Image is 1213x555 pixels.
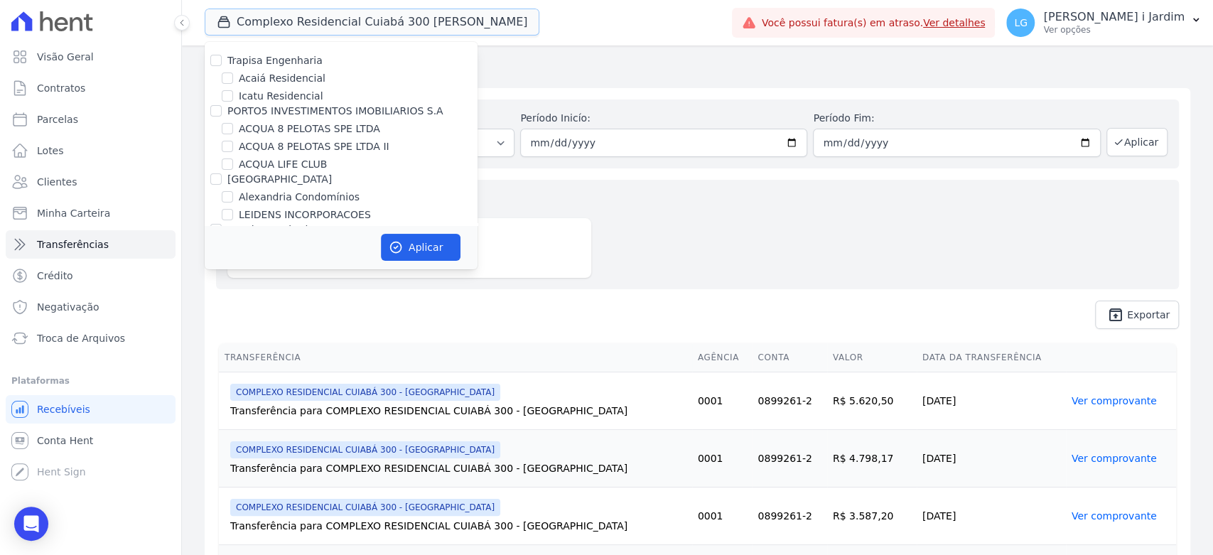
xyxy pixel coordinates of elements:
a: Ver detalhes [923,17,986,28]
th: Data da Transferência [917,343,1066,372]
td: 0001 [692,430,753,487]
span: Você possui fatura(s) em atraso. [762,16,986,31]
a: Conta Hent [6,426,176,455]
td: R$ 3.587,20 [827,487,917,545]
span: Conta Hent [37,433,93,448]
a: Negativação [6,293,176,321]
label: Trapisa Engenharia [227,55,323,66]
a: Ver comprovante [1072,453,1157,464]
span: Troca de Arquivos [37,331,125,345]
td: R$ 5.620,50 [827,372,917,430]
label: Acaiá Residencial [239,71,325,86]
div: Transferência para COMPLEXO RESIDENCIAL CUIABÁ 300 - [GEOGRAPHIC_DATA] [230,461,686,475]
h2: Transferências [205,57,1190,82]
label: LEIDENS INCORPORACOES [239,208,371,222]
button: Complexo Residencial Cuiabá 300 [PERSON_NAME] [205,9,539,36]
td: [DATE] [917,372,1066,430]
td: R$ 4.798,17 [827,430,917,487]
span: Visão Geral [37,50,94,64]
span: COMPLEXO RESIDENCIAL CUIABÁ 300 - [GEOGRAPHIC_DATA] [230,441,500,458]
span: Clientes [37,175,77,189]
td: 0899261-2 [752,372,826,430]
th: Conta [752,343,826,372]
label: PORTO5 INVESTIMENTOS IMOBILIARIOS S.A [227,105,443,117]
a: Parcelas [6,105,176,134]
span: Crédito [37,269,73,283]
a: Contratos [6,74,176,102]
a: Clientes [6,168,176,196]
div: Open Intercom Messenger [14,507,48,541]
span: COMPLEXO RESIDENCIAL CUIABÁ 300 - [GEOGRAPHIC_DATA] [230,499,500,516]
span: Exportar [1127,311,1170,319]
span: Lotes [37,144,64,158]
a: Lotes [6,136,176,165]
span: Recebíveis [37,402,90,416]
div: Transferência para COMPLEXO RESIDENCIAL CUIABÁ 300 - [GEOGRAPHIC_DATA] [230,404,686,418]
div: Plataformas [11,372,170,389]
i: unarchive [1107,306,1124,323]
label: Período Inicío: [520,111,807,126]
span: LG [1014,18,1028,28]
label: Graal Engenharia [227,224,314,235]
th: Valor [827,343,917,372]
label: Icatu Residencial [239,89,323,104]
a: Minha Carteira [6,199,176,227]
label: Período Fim: [813,111,1100,126]
button: Aplicar [381,234,460,261]
span: Transferências [37,237,109,252]
th: Agência [692,343,753,372]
td: [DATE] [917,430,1066,487]
a: Troca de Arquivos [6,324,176,352]
a: Visão Geral [6,43,176,71]
span: Negativação [37,300,99,314]
span: COMPLEXO RESIDENCIAL CUIABÁ 300 - [GEOGRAPHIC_DATA] [230,384,500,401]
td: 0001 [692,487,753,545]
span: Parcelas [37,112,78,126]
a: unarchive Exportar [1095,301,1179,329]
td: 0899261-2 [752,430,826,487]
span: Minha Carteira [37,206,110,220]
label: ACQUA LIFE CLUB [239,157,327,172]
a: Ver comprovante [1072,510,1157,522]
p: Ver opções [1043,24,1185,36]
th: Transferência [219,343,692,372]
button: Aplicar [1106,128,1168,156]
td: 0001 [692,372,753,430]
label: Alexandria Condomínios [239,190,360,205]
a: Ver comprovante [1072,395,1157,406]
label: ACQUA 8 PELOTAS SPE LTDA [239,122,380,136]
a: Crédito [6,262,176,290]
div: Transferência para COMPLEXO RESIDENCIAL CUIABÁ 300 - [GEOGRAPHIC_DATA] [230,519,686,533]
button: LG [PERSON_NAME] i Jardim Ver opções [995,3,1213,43]
label: ACQUA 8 PELOTAS SPE LTDA II [239,139,389,154]
span: Contratos [37,81,85,95]
label: [GEOGRAPHIC_DATA] [227,173,332,185]
a: Recebíveis [6,395,176,424]
td: [DATE] [917,487,1066,545]
a: Transferências [6,230,176,259]
p: [PERSON_NAME] i Jardim [1043,10,1185,24]
td: 0899261-2 [752,487,826,545]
